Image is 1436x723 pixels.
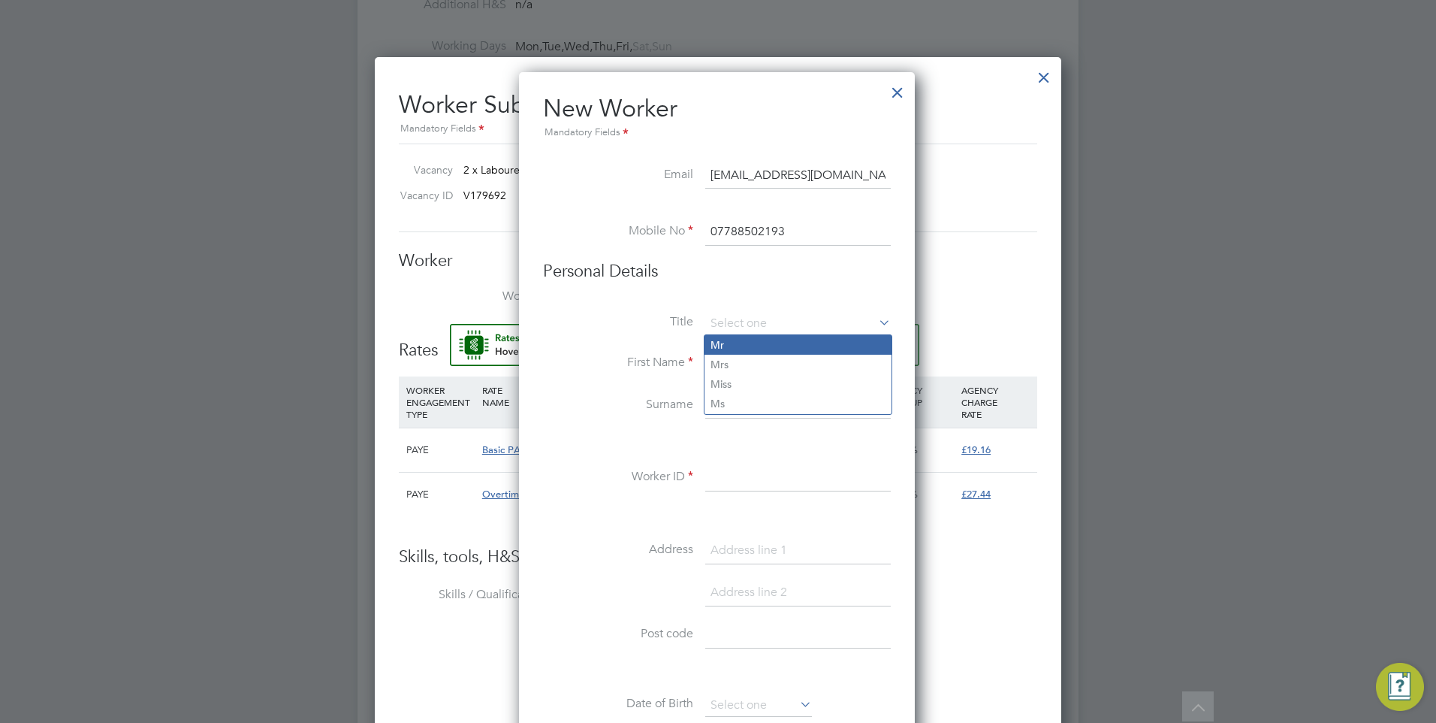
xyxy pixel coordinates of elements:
label: Surname [543,397,693,413]
div: Mandatory Fields [399,121,1037,138]
li: Ms [704,394,891,413]
span: Overtime [482,488,524,501]
div: PAYE [403,473,478,516]
label: Vacancy [393,163,453,177]
label: Post code [543,626,693,642]
input: Address line 2 [705,579,891,607]
div: RATE NAME [478,377,579,416]
div: Mandatory Fields [543,125,891,141]
div: AGENCY MARKUP [882,377,958,416]
h2: New Worker [543,93,891,141]
label: Title [543,314,693,330]
li: Mr [704,335,891,355]
input: Select one [705,313,891,335]
label: Date of Birth [543,696,693,712]
label: Address [543,542,693,558]
h3: Skills, tools, H&S [399,546,1037,568]
label: Skills / Qualifications [399,587,549,603]
label: Tools [399,661,549,677]
button: Rate Assistant [450,324,919,366]
span: 2 x Labourer/Cleaner South 2025 [463,163,622,177]
h3: Worker [399,250,1037,272]
div: PAYE [403,428,478,472]
li: Miss [704,374,891,394]
input: Address line 1 [705,537,891,564]
label: Worker ID [543,469,693,485]
label: Email [543,167,693,183]
div: AGENCY CHARGE RATE [958,377,1033,428]
label: Worker [399,289,549,304]
label: First Name [543,355,693,371]
h3: Rates [399,324,1037,361]
li: Mrs [704,355,891,374]
button: Engage Resource Center [1376,663,1424,711]
label: Vacancy ID [393,189,453,202]
span: Basic PAYE [482,443,532,456]
span: £27.44 [961,488,991,501]
span: V179692 [463,189,506,202]
h3: Personal Details [543,261,891,283]
span: £19.16 [961,443,991,456]
h2: Worker Submission [399,78,1037,138]
div: WORKER ENGAGEMENT TYPE [403,377,478,428]
input: Select one [705,694,812,717]
label: Mobile No [543,223,693,239]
